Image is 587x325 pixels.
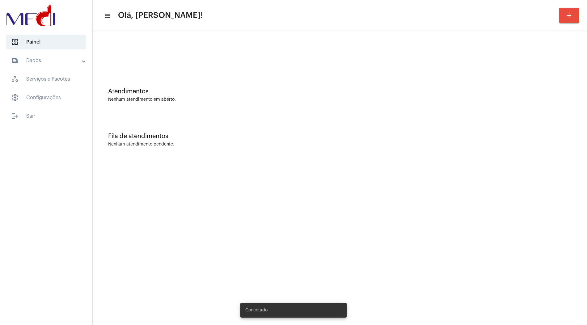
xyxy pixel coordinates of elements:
[104,12,110,19] mat-icon: sidenav icon
[6,72,86,87] span: Serviços e Pacotes
[565,12,573,19] mat-icon: add
[11,75,19,83] span: sidenav icon
[108,133,572,140] div: Fila de atendimentos
[11,94,19,101] span: sidenav icon
[108,142,174,147] div: Nenhum atendimento pendente.
[11,57,82,64] mat-panel-title: Dados
[108,88,572,95] div: Atendimentos
[4,53,92,68] mat-expansion-panel-header: sidenav iconDados
[108,97,572,102] div: Nenhum atendimento em aberto.
[6,109,86,124] span: Sair
[11,38,19,46] span: sidenav icon
[6,35,86,49] span: Painel
[11,57,19,64] mat-icon: sidenav icon
[245,307,268,313] span: Conectado
[11,112,19,120] mat-icon: sidenav icon
[6,90,86,105] span: Configurações
[118,11,203,20] span: Olá, [PERSON_NAME]!
[5,3,57,28] img: d3a1b5fa-500b-b90f-5a1c-719c20e9830b.png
